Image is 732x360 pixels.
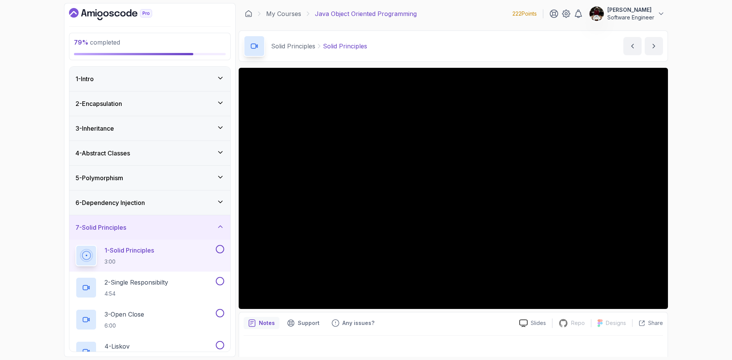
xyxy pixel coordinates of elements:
[606,319,626,327] p: Designs
[75,277,224,298] button: 2-Single Responsibilty4:54
[244,317,279,329] button: notes button
[104,322,144,330] p: 6:00
[645,37,663,55] button: next content
[513,319,552,327] a: Slides
[298,319,319,327] p: Support
[74,38,120,46] span: completed
[531,319,546,327] p: Slides
[104,342,130,351] p: 4 - Liskov
[75,223,126,232] h3: 7 - Solid Principles
[623,37,642,55] button: previous content
[571,319,585,327] p: Repo
[104,258,154,266] p: 3:00
[512,10,537,18] p: 222 Points
[607,14,654,21] p: Software Engineer
[607,6,654,14] p: [PERSON_NAME]
[589,6,665,21] button: user profile image[PERSON_NAME]Software Engineer
[323,42,367,51] p: Solid Principles
[69,215,230,240] button: 7-Solid Principles
[342,319,374,327] p: Any issues?
[315,9,417,18] p: Java Object Oriented Programming
[69,116,230,141] button: 3-Inheritance
[104,290,168,298] p: 4:54
[239,68,668,309] iframe: 2 - SOLID Principles
[74,38,88,46] span: 79 %
[104,310,144,319] p: 3 - Open Close
[69,166,230,190] button: 5-Polymorphism
[69,67,230,91] button: 1-Intro
[69,8,170,20] a: Dashboard
[648,319,663,327] p: Share
[69,141,230,165] button: 4-Abstract Classes
[75,74,94,83] h3: 1 - Intro
[271,42,315,51] p: Solid Principles
[75,124,114,133] h3: 3 - Inheritance
[69,91,230,116] button: 2-Encapsulation
[327,317,379,329] button: Feedback button
[75,149,130,158] h3: 4 - Abstract Classes
[69,190,230,215] button: 6-Dependency Injection
[104,246,154,255] p: 1 - Solid Principles
[245,10,252,18] a: Dashboard
[104,278,168,287] p: 2 - Single Responsibilty
[75,173,123,182] h3: 5 - Polymorphism
[632,319,663,327] button: Share
[283,317,324,329] button: Support button
[589,6,604,21] img: user profile image
[75,309,224,330] button: 3-Open Close6:00
[259,319,275,327] p: Notes
[75,245,224,266] button: 1-Solid Principles3:00
[266,9,301,18] a: My Courses
[75,198,145,207] h3: 6 - Dependency Injection
[75,99,122,108] h3: 2 - Encapsulation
